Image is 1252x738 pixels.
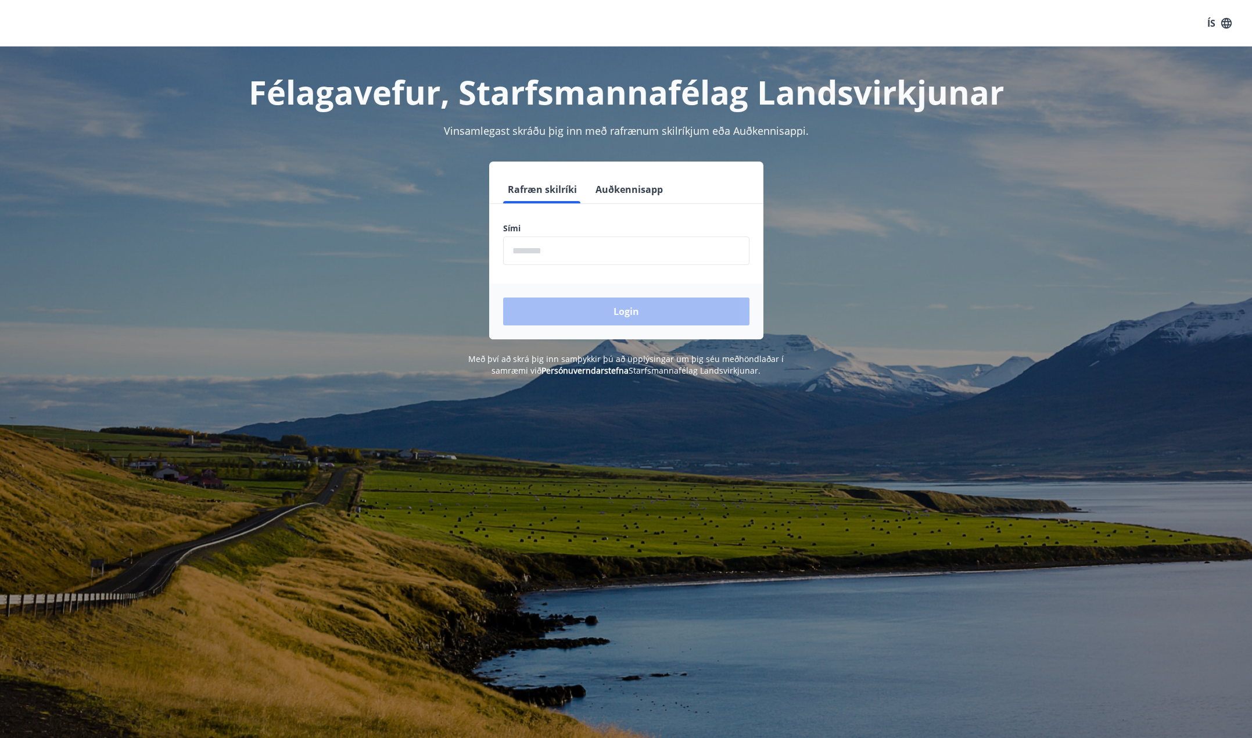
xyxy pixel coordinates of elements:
a: Persónuverndarstefna [541,365,629,376]
span: Vinsamlegast skráðu þig inn með rafrænum skilríkjum eða Auðkennisappi. [444,124,809,138]
button: ÍS [1201,13,1238,34]
label: Sími [503,223,749,234]
button: Auðkennisapp [591,175,668,203]
h1: Félagavefur, Starfsmannafélag Landsvirkjunar [222,70,1031,114]
span: Með því að skrá þig inn samþykkir þú að upplýsingar um þig séu meðhöndlaðar í samræmi við Starfsm... [468,353,784,376]
button: Rafræn skilríki [503,175,582,203]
